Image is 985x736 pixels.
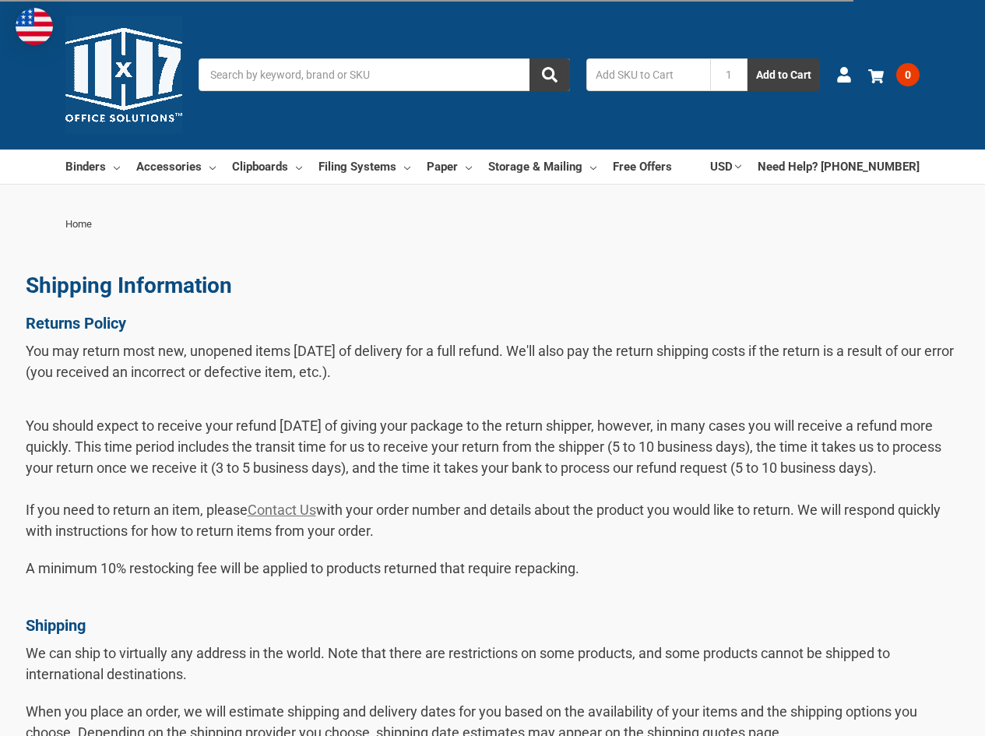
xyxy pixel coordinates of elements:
[26,560,579,597] span: A minimum 10% restocking fee will be applied to products returned that require repacking.
[65,150,120,184] a: Binders
[748,58,820,91] button: Add to Cart
[199,58,570,91] input: Search by keyword, brand or SKU
[26,417,941,539] span: You should expect to receive your refund [DATE] of giving your package to the return shipper, how...
[248,502,316,518] a: Contact Us
[710,150,741,184] a: USD
[65,218,92,230] span: Home
[318,150,410,184] a: Filing Systems
[857,694,985,736] iframe: Google Customer Reviews
[26,273,232,298] a: Shipping Information
[136,150,216,184] a: Accessories
[65,16,182,133] img: 11x17.com
[868,55,920,95] a: 0
[26,343,954,380] span: You may return most new, unopened items [DATE] of delivery for a full refund. We'll also pay the ...
[427,150,472,184] a: Paper
[26,645,890,682] span: We can ship to virtually any address in the world. Note that there are restrictions on some produ...
[586,58,710,91] input: Add SKU to Cart
[488,150,596,184] a: Storage & Mailing
[896,63,920,86] span: 0
[26,314,960,333] h1: Returns Policy
[16,8,53,45] img: duty and tax information for United States
[232,150,302,184] a: Clipboards
[613,150,672,184] a: Free Offers
[758,150,920,184] a: Need Help? [PHONE_NUMBER]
